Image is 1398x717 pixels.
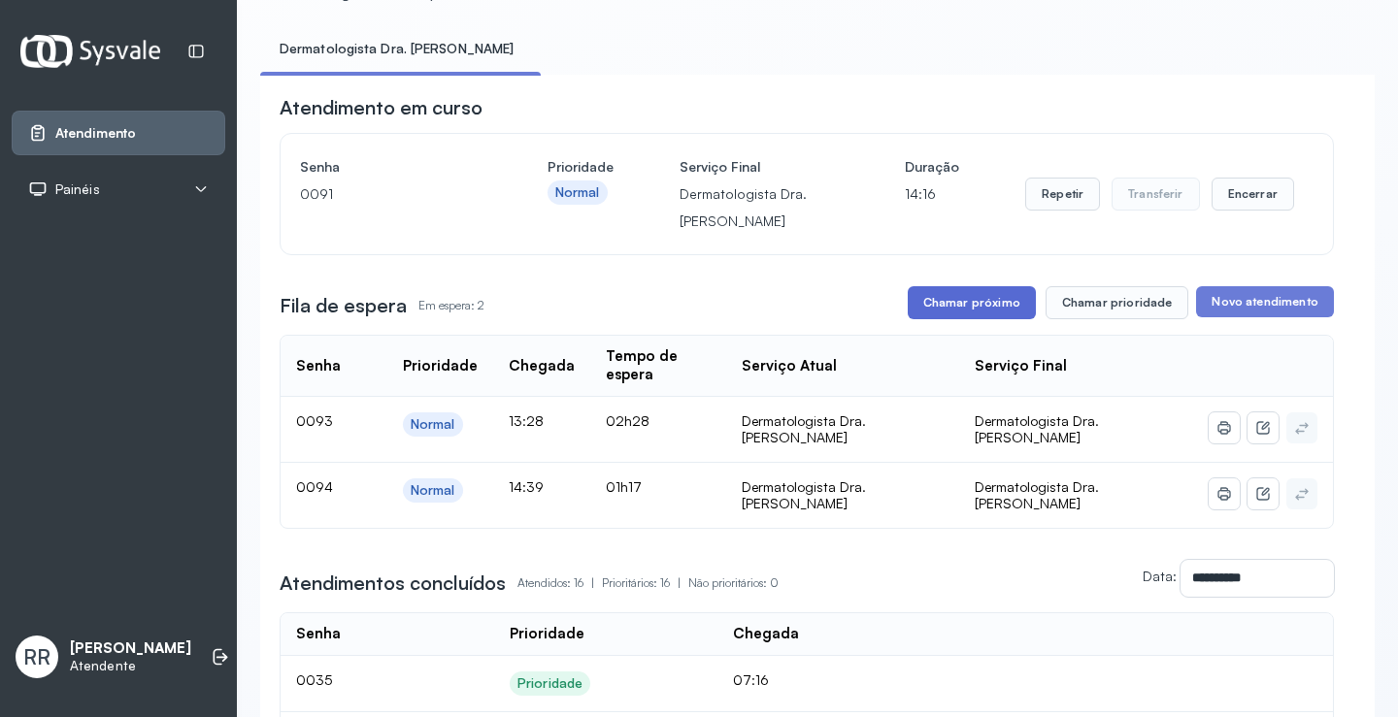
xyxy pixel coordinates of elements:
[70,658,191,674] p: Atendente
[411,416,455,433] div: Normal
[280,570,506,597] h3: Atendimentos concluídos
[509,478,544,495] span: 14:39
[509,412,544,429] span: 13:28
[908,286,1036,319] button: Chamar próximo
[606,347,711,384] div: Tempo de espera
[296,625,341,643] div: Senha
[555,184,600,201] div: Normal
[28,123,209,143] a: Atendimento
[733,671,769,688] span: 07:16
[905,180,959,208] p: 14:16
[70,639,191,658] p: [PERSON_NAME]
[510,625,584,643] div: Prioridade
[509,357,575,375] div: Chegada
[548,153,614,180] h4: Prioridade
[975,412,1099,446] span: Dermatologista Dra. [PERSON_NAME]
[1143,568,1177,584] label: Data:
[260,33,533,65] a: Dermatologista Dra. [PERSON_NAME]
[55,125,136,142] span: Atendimento
[602,570,688,597] p: Prioritários: 16
[905,153,959,180] h4: Duração
[517,675,582,692] div: Prioridade
[1025,178,1100,211] button: Repetir
[296,671,332,688] span: 0035
[300,153,482,180] h4: Senha
[742,357,837,375] div: Serviço Atual
[680,153,839,180] h4: Serviço Final
[1112,178,1200,211] button: Transferir
[296,478,333,495] span: 0094
[742,412,944,446] div: Dermatologista Dra. [PERSON_NAME]
[280,292,407,319] h3: Fila de espera
[975,357,1067,375] div: Serviço Final
[300,180,482,208] p: 0091
[517,570,602,597] p: Atendidos: 16
[418,292,484,319] p: Em espera: 2
[20,35,160,67] img: Logotipo do estabelecimento
[742,478,944,512] div: Dermatologista Dra. [PERSON_NAME]
[1212,178,1294,211] button: Encerrar
[606,478,642,495] span: 01h17
[1196,286,1333,317] button: Novo atendimento
[733,625,799,643] div: Chegada
[411,482,455,499] div: Normal
[680,180,839,235] p: Dermatologista Dra. [PERSON_NAME]
[606,412,649,429] span: 02h28
[55,181,100,198] span: Painéis
[280,94,483,121] h3: Atendimento em curso
[1046,286,1189,319] button: Chamar prioridade
[296,412,333,429] span: 0093
[678,575,681,590] span: |
[296,357,341,375] div: Senha
[975,478,1099,512] span: Dermatologista Dra. [PERSON_NAME]
[591,575,594,590] span: |
[688,570,779,597] p: Não prioritários: 0
[403,357,478,375] div: Prioridade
